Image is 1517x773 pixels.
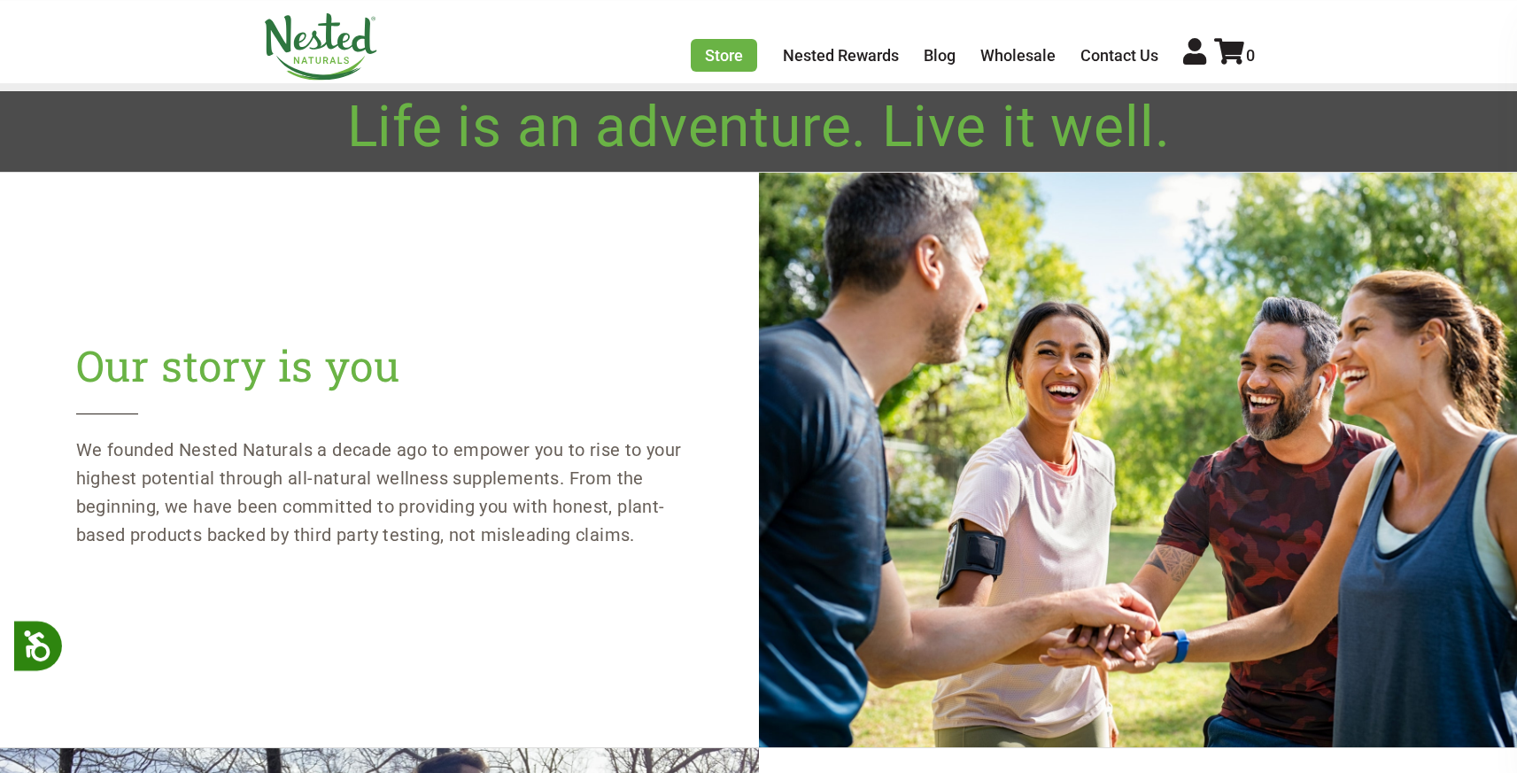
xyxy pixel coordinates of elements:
[76,339,683,414] h2: Our story is you
[783,46,899,65] a: Nested Rewards
[76,436,683,549] p: We founded Nested Naturals a decade ago to empower you to rise to your highest potential through ...
[980,46,1056,65] a: Wholesale
[1246,46,1255,65] span: 0
[263,13,378,81] img: Nested Naturals
[924,46,956,65] a: Blog
[691,39,757,72] a: Store
[1214,46,1255,65] a: 0
[1080,46,1158,65] a: Contact Us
